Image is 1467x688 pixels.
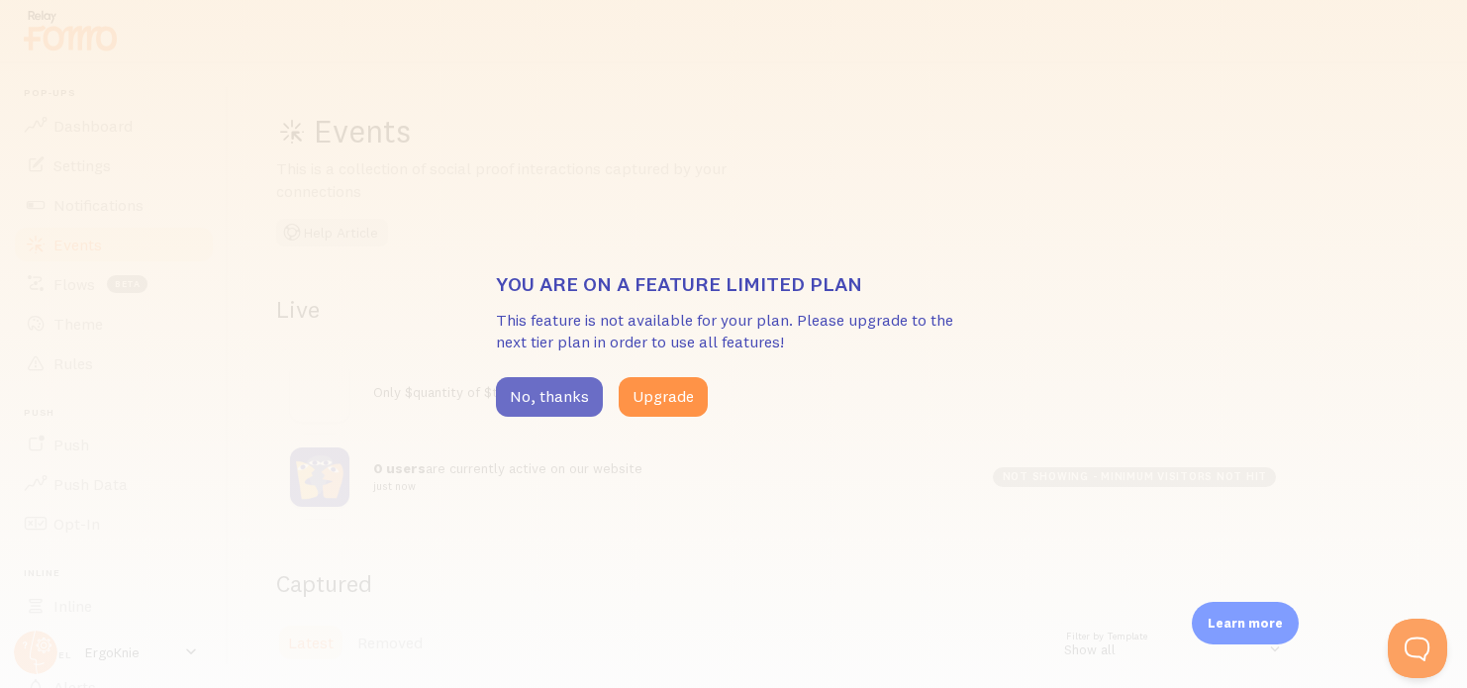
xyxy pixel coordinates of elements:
[1208,614,1283,633] p: Learn more
[1388,619,1447,678] iframe: Help Scout Beacon - Open
[619,377,708,417] button: Upgrade
[1192,602,1299,644] div: Learn more
[496,377,603,417] button: No, thanks
[496,271,971,297] h3: You are on a feature limited plan
[496,309,971,354] p: This feature is not available for your plan. Please upgrade to the next tier plan in order to use...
